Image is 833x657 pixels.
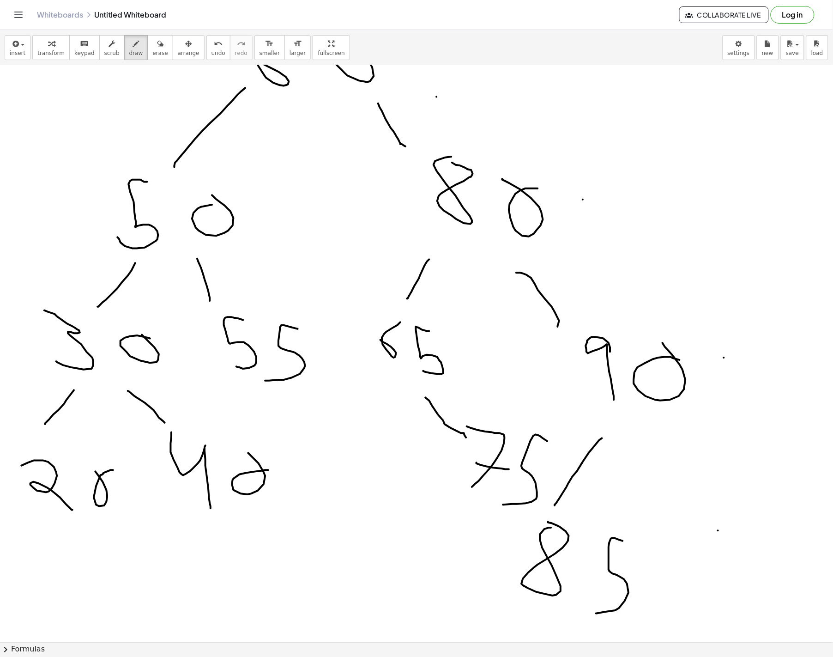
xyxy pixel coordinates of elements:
span: insert [10,50,25,56]
i: format_size [293,38,302,49]
span: arrange [178,50,199,56]
button: insert [5,35,30,60]
button: undoundo [206,35,230,60]
span: save [786,50,799,56]
button: format_sizesmaller [254,35,285,60]
i: keyboard [80,38,89,49]
button: keyboardkeypad [69,35,100,60]
button: erase [147,35,173,60]
button: Toggle navigation [11,7,26,22]
span: keypad [74,50,95,56]
button: scrub [99,35,125,60]
button: save [781,35,804,60]
span: undo [211,50,225,56]
i: format_size [265,38,274,49]
button: Log in [771,6,815,24]
span: smaller [260,50,280,56]
span: redo [235,50,247,56]
a: Whiteboards [37,10,83,19]
span: settings [728,50,750,56]
span: fullscreen [318,50,344,56]
button: Collaborate Live [679,6,769,23]
button: settings [723,35,755,60]
button: new [757,35,779,60]
i: redo [237,38,246,49]
button: fullscreen [313,35,350,60]
span: draw [129,50,143,56]
button: redoredo [230,35,253,60]
span: load [811,50,823,56]
button: arrange [173,35,205,60]
i: undo [214,38,223,49]
button: format_sizelarger [284,35,311,60]
span: larger [290,50,306,56]
span: new [762,50,773,56]
button: draw [124,35,148,60]
button: transform [32,35,70,60]
button: load [806,35,828,60]
span: Collaborate Live [687,11,761,19]
span: scrub [104,50,120,56]
span: transform [37,50,65,56]
span: erase [152,50,168,56]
